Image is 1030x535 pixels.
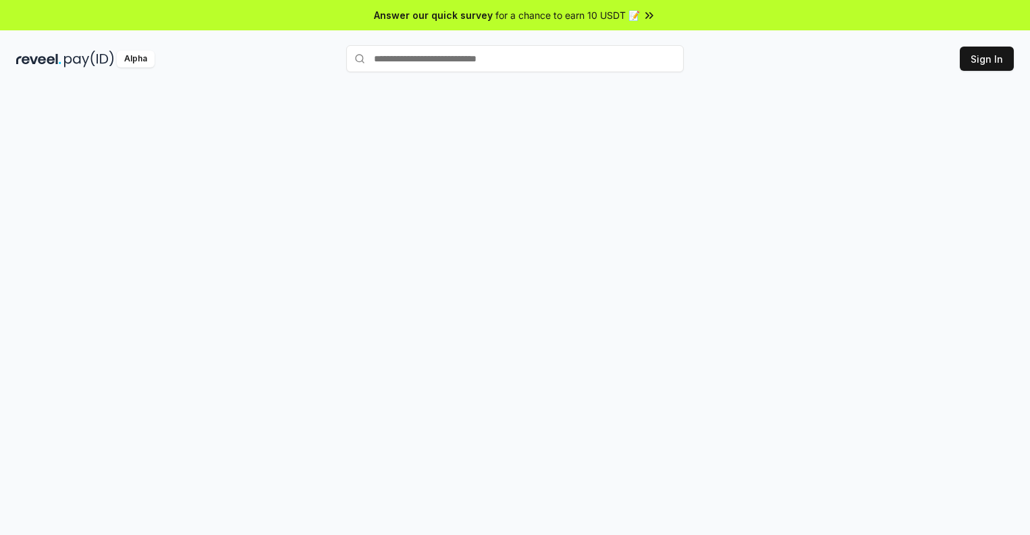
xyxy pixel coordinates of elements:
[117,51,155,67] div: Alpha
[16,51,61,67] img: reveel_dark
[64,51,114,67] img: pay_id
[495,8,640,22] span: for a chance to earn 10 USDT 📝
[960,47,1014,71] button: Sign In
[374,8,493,22] span: Answer our quick survey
